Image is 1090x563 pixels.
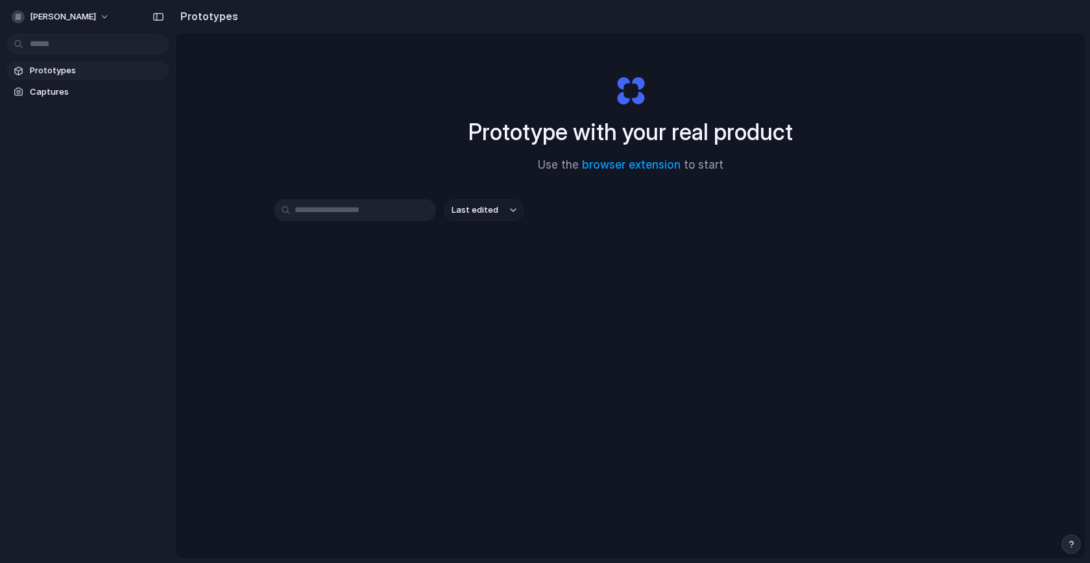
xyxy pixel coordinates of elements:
h1: Prototype with your real product [468,115,793,149]
a: Prototypes [6,61,169,80]
a: browser extension [582,158,681,171]
a: Captures [6,82,169,102]
span: Use the to start [538,157,723,174]
span: Last edited [452,204,498,217]
h2: Prototypes [175,8,238,24]
span: [PERSON_NAME] [30,10,96,23]
button: Last edited [444,199,524,221]
span: Prototypes [30,64,163,77]
span: Captures [30,86,163,99]
button: [PERSON_NAME] [6,6,116,27]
